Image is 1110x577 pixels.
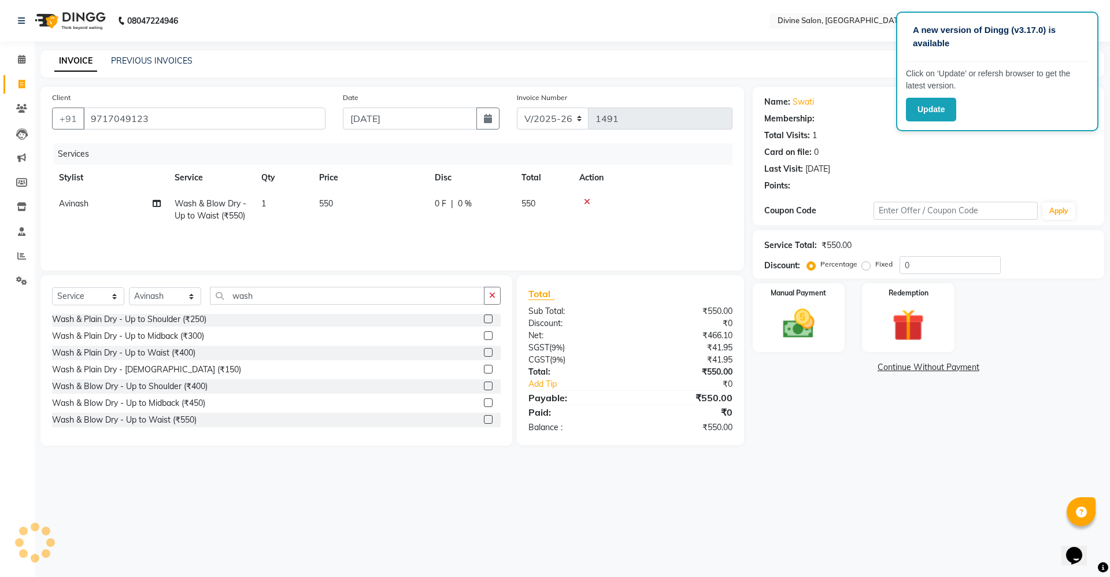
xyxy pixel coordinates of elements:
[630,354,741,366] div: ₹41.95
[630,391,741,405] div: ₹550.00
[520,330,630,342] div: Net:
[1042,202,1075,220] button: Apply
[1061,531,1098,565] iframe: chat widget
[111,56,193,66] a: PREVIOUS INVOICES
[52,397,205,409] div: Wash & Blow Dry - Up to Midback (₹450)
[343,93,358,103] label: Date
[793,96,814,108] a: Swati
[875,259,893,269] label: Fixed
[882,305,934,345] img: _gift.svg
[261,198,266,209] span: 1
[517,93,567,103] label: Invoice Number
[520,366,630,378] div: Total:
[906,68,1089,92] p: Click on ‘Update’ or refersh browser to get the latest version.
[52,313,206,326] div: Wash & Plain Dry - Up to Shoulder (₹250)
[210,287,484,305] input: Search or Scan
[552,343,563,352] span: 9%
[52,380,208,393] div: Wash & Blow Dry - Up to Shoulder (₹400)
[52,364,241,376] div: Wash & Plain Dry - [DEMOGRAPHIC_DATA] (₹150)
[520,405,630,419] div: Paid:
[630,342,741,354] div: ₹41.95
[52,165,168,191] th: Stylist
[773,305,825,342] img: _cash.svg
[764,260,800,272] div: Discount:
[520,378,649,390] a: Add Tip
[59,198,88,209] span: Avinash
[451,198,453,210] span: |
[771,288,826,298] label: Manual Payment
[520,305,630,317] div: Sub Total:
[52,108,84,130] button: +91
[874,202,1038,220] input: Enter Offer / Coupon Code
[764,239,817,251] div: Service Total:
[168,165,254,191] th: Service
[312,165,428,191] th: Price
[319,198,333,209] span: 550
[54,51,97,72] a: INVOICE
[822,239,852,251] div: ₹550.00
[630,317,741,330] div: ₹0
[630,405,741,419] div: ₹0
[889,288,928,298] label: Redemption
[528,354,550,365] span: CGST
[764,96,790,108] div: Name:
[812,130,817,142] div: 1
[630,330,741,342] div: ₹466.10
[764,113,815,125] div: Membership:
[435,198,446,210] span: 0 F
[764,205,874,217] div: Coupon Code
[552,355,563,364] span: 9%
[630,366,741,378] div: ₹550.00
[630,305,741,317] div: ₹550.00
[520,421,630,434] div: Balance :
[528,288,555,300] span: Total
[52,414,197,426] div: Wash & Blow Dry - Up to Waist (₹550)
[764,163,803,175] div: Last Visit:
[52,330,204,342] div: Wash & Plain Dry - Up to Midback (₹300)
[520,354,630,366] div: ( )
[913,24,1082,50] p: A new version of Dingg (v3.17.0) is available
[254,165,312,191] th: Qty
[52,347,195,359] div: Wash & Plain Dry - Up to Waist (₹400)
[515,165,572,191] th: Total
[520,391,630,405] div: Payable:
[820,259,857,269] label: Percentage
[630,421,741,434] div: ₹550.00
[814,146,819,158] div: 0
[764,146,812,158] div: Card on file:
[520,342,630,354] div: ( )
[572,165,732,191] th: Action
[764,130,810,142] div: Total Visits:
[175,198,246,221] span: Wash & Blow Dry - Up to Waist (₹550)
[29,5,109,37] img: logo
[520,317,630,330] div: Discount:
[764,180,790,192] div: Points:
[528,342,549,353] span: SGST
[521,198,535,209] span: 550
[805,163,830,175] div: [DATE]
[428,165,515,191] th: Disc
[53,143,741,165] div: Services
[906,98,956,121] button: Update
[458,198,472,210] span: 0 %
[83,108,325,130] input: Search by Name/Mobile/Email/Code
[649,378,741,390] div: ₹0
[52,93,71,103] label: Client
[755,361,1102,373] a: Continue Without Payment
[127,5,178,37] b: 08047224946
